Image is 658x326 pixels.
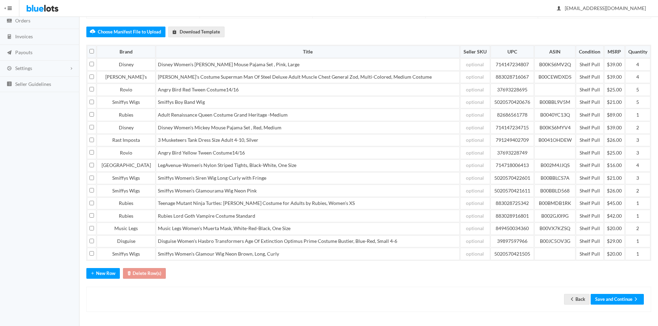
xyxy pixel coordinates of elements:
[6,50,13,56] ion-icon: paper plane
[490,46,534,58] th: UPC
[97,109,155,121] td: Rubies
[15,18,30,23] span: Orders
[576,185,604,197] td: Shelf Pull
[576,46,604,58] th: Condition
[625,109,650,121] td: 1
[625,235,650,248] td: 1
[604,248,625,260] td: $20.00
[460,46,490,58] th: Seller SKU
[156,71,460,83] td: [PERSON_NAME]'s Costume Superman Man Of Steel Deluxe Adult Muscle Chest General Zod, Multi-Colore...
[97,96,155,109] td: Smiffys Wigs
[490,96,534,109] td: 5020570420676
[156,83,460,96] td: Angry Bird Red Tween Costume14/16
[534,235,575,248] td: B00JC5OV3G
[604,172,625,185] td: $21.00
[576,83,604,96] td: Shelf Pull
[490,210,534,222] td: 883028916801
[97,197,155,210] td: Rubies
[156,96,460,109] td: Smiffys Boy Band Wig
[534,71,575,83] td: B00CEWDXDS
[604,46,625,58] th: MSRP
[591,294,644,305] button: Save and Continuearrow forward
[604,121,625,134] td: $39.00
[576,197,604,210] td: Shelf Pull
[490,185,534,197] td: 5020570421611
[86,27,165,37] label: Choose Manifest File to Upload
[97,134,155,147] td: Rast Imposta
[576,147,604,159] td: Shelf Pull
[490,109,534,121] td: 82686561778
[534,185,575,197] td: B00BBLD568
[490,235,534,248] td: 39897597966
[534,159,575,172] td: B002M4JJQS
[97,235,155,248] td: Disguise
[156,159,460,172] td: LegAvenue-Women's Nylon Striped Tights, Black-White, One Size
[625,248,650,260] td: 1
[490,248,534,260] td: 5020570421505
[555,6,562,12] ion-icon: person
[156,134,460,147] td: 3 Musketeers Tank Dress Size Adult 4-10, Silver
[569,296,575,303] ion-icon: arrow back
[534,46,575,58] th: ASIN
[604,83,625,96] td: $25.00
[97,71,155,83] td: [PERSON_NAME]'s
[604,223,625,235] td: $20.00
[576,248,604,260] td: Shelf Pull
[625,46,650,58] th: Quantity
[625,83,650,96] td: 5
[576,159,604,172] td: Shelf Pull
[490,83,534,96] td: 37693228695
[15,81,51,87] span: Seller Guidelines
[576,96,604,109] td: Shelf Pull
[156,147,460,159] td: Angry Bird Yellow Tween Costume14/16
[625,96,650,109] td: 5
[97,210,155,222] td: Rubies
[604,147,625,159] td: $25.00
[97,83,155,96] td: Rovio
[576,71,604,83] td: Shelf Pull
[534,58,575,71] td: B00KS6MV2Q
[576,235,604,248] td: Shelf Pull
[156,46,460,58] th: Title
[156,172,460,185] td: Smiffys Women's Siren Wig Long Curly with Fringe
[534,223,575,235] td: B00VX7KZSQ
[490,159,534,172] td: 714718006413
[625,197,650,210] td: 1
[625,172,650,185] td: 3
[576,109,604,121] td: Shelf Pull
[625,58,650,71] td: 4
[557,5,646,11] span: [EMAIL_ADDRESS][DOMAIN_NAME]
[97,58,155,71] td: Disney
[156,185,460,197] td: Smiffys Women's Glamourama Wig Neon Pink
[534,134,575,147] td: B0041OHDEW
[625,185,650,197] td: 2
[15,33,33,39] span: Invoices
[625,159,650,172] td: 4
[604,58,625,71] td: $39.00
[6,18,13,24] ion-icon: cash
[534,210,575,222] td: B002GJ0I9G
[89,29,96,36] ion-icon: cloud upload
[490,58,534,71] td: 714147234807
[625,134,650,147] td: 3
[604,71,625,83] td: $39.00
[534,109,575,121] td: B0040YC13Q
[97,248,155,260] td: Smiffys Wigs
[156,235,460,248] td: Disguise Women's Hasbro Transformers Age Of Extinction Optimus Prime Costume Bustier, Blue-Red, S...
[97,185,155,197] td: Smiffys Wigs
[97,159,155,172] td: [GEOGRAPHIC_DATA]
[156,248,460,260] td: Smiffys Women's Glamour Wig Neon Brown, Long, Curly
[97,46,155,58] th: Brand
[604,159,625,172] td: $16.00
[604,96,625,109] td: $21.00
[97,172,155,185] td: Smiffys Wigs
[604,134,625,147] td: $26.00
[156,109,460,121] td: Adult Renaissance Queen Costume Grand Heritage -Medium
[6,81,13,88] ion-icon: list box
[126,270,133,277] ion-icon: trash
[625,71,650,83] td: 4
[97,223,155,235] td: Music Legs
[534,96,575,109] td: B00BBL9V5M
[156,223,460,235] td: Music Legs Women's Muerta Mask, White-Red-Black, One Size
[6,34,13,40] ion-icon: calculator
